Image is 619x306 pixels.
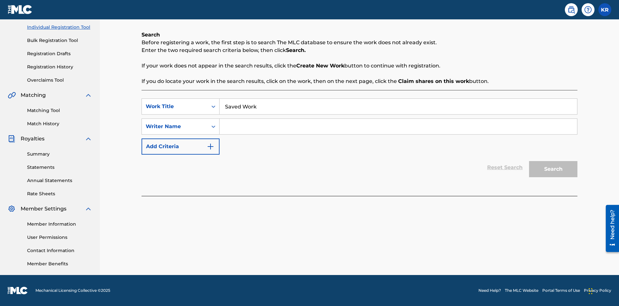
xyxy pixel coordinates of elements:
span: Royalties [21,135,44,143]
span: Mechanical Licensing Collective © 2025 [35,288,110,293]
div: Help [582,3,594,16]
img: logo [8,287,28,294]
strong: Claim shares on this work [398,78,469,84]
strong: Search. [286,47,306,53]
a: Individual Registration Tool [27,24,92,31]
a: Privacy Policy [584,288,611,293]
a: Rate Sheets [27,190,92,197]
img: Matching [8,91,16,99]
img: expand [84,135,92,143]
div: User Menu [598,3,611,16]
img: expand [84,91,92,99]
img: expand [84,205,92,213]
div: Drag [589,281,593,301]
a: Contact Information [27,247,92,254]
a: Annual Statements [27,177,92,184]
a: Portal Terms of Use [542,288,580,293]
img: Royalties [8,135,15,143]
a: Statements [27,164,92,171]
p: Enter the two required search criteria below, then click [142,46,577,54]
img: 9d2ae6d4665cec9f34b9.svg [207,143,214,150]
img: Member Settings [8,205,15,213]
div: Work Title [146,103,204,110]
b: Search [142,32,160,38]
a: Need Help? [478,288,501,293]
a: Member Information [27,221,92,228]
a: Registration Drafts [27,50,92,57]
iframe: Chat Widget [587,275,619,306]
a: Registration History [27,64,92,70]
p: If your work does not appear in the search results, click the button to continue with registration. [142,62,577,70]
form: Search Form [142,98,577,180]
img: help [584,6,592,14]
img: MLC Logo [8,5,33,14]
span: Matching [21,91,46,99]
img: search [567,6,575,14]
a: Member Benefits [27,260,92,267]
iframe: Resource Center [601,202,619,255]
span: Member Settings [21,205,66,213]
button: Add Criteria [142,138,220,155]
p: If you do locate your work in the search results, click on the work, then on the next page, click... [142,77,577,85]
a: Match History [27,120,92,127]
a: The MLC Website [505,288,538,293]
a: User Permissions [27,234,92,241]
a: Bulk Registration Tool [27,37,92,44]
a: Overclaims Tool [27,77,92,84]
a: Matching Tool [27,107,92,114]
div: Writer Name [146,123,204,130]
strong: Create New Work [296,63,344,69]
a: Public Search [565,3,578,16]
a: Summary [27,151,92,158]
p: Before registering a work, the first step is to search The MLC database to ensure the work does n... [142,39,577,46]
